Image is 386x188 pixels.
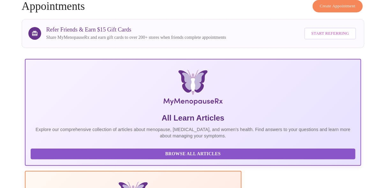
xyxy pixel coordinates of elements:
[311,30,349,37] span: Start Referring
[31,113,356,123] h5: All Learn Articles
[304,28,356,39] button: Start Referring
[37,150,349,158] span: Browse All Articles
[46,26,226,33] h3: Refer Friends & Earn $15 Gift Cards
[31,151,357,156] a: Browse All Articles
[320,3,356,10] span: Create Appointment
[81,70,305,108] img: MyMenopauseRx Logo
[46,34,226,41] p: Share MyMenopauseRx and earn gift cards to over 200+ stores when friends complete appointments
[31,126,356,139] p: Explore our comprehensive collection of articles about menopause, [MEDICAL_DATA], and women's hea...
[31,149,356,160] button: Browse All Articles
[303,24,358,43] a: Start Referring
